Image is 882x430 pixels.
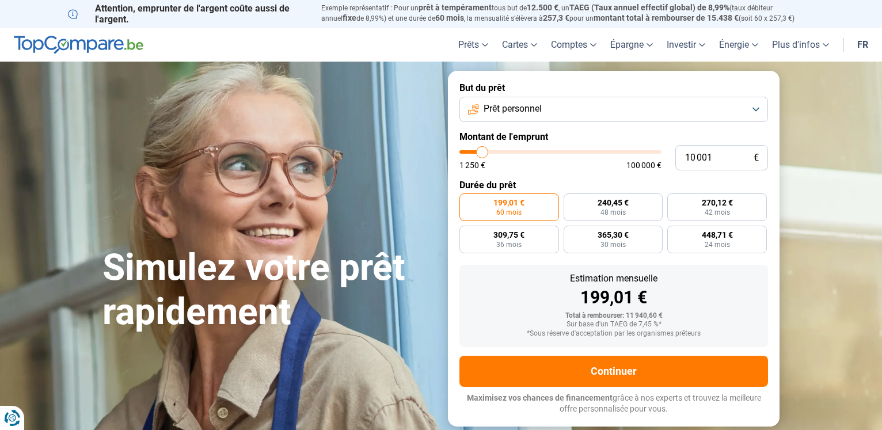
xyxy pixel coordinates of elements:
[459,393,768,415] p: grâce à nos experts et trouvez la meilleure offre personnalisée pour vous.
[598,231,629,239] span: 365,30 €
[702,199,733,207] span: 270,12 €
[493,199,524,207] span: 199,01 €
[459,82,768,93] label: But du prêt
[459,180,768,191] label: Durée du prêt
[459,97,768,122] button: Prêt personnel
[569,3,729,12] span: TAEG (Taux annuel effectif global) de 8,99%
[484,102,542,115] span: Prêt personnel
[459,161,485,169] span: 1 250 €
[321,3,814,24] p: Exemple représentatif : Pour un tous but de , un (taux débiteur annuel de 8,99%) et une durée de ...
[467,393,613,402] span: Maximisez vos chances de financement
[343,13,356,22] span: fixe
[594,13,739,22] span: montant total à rembourser de 15.438 €
[495,28,544,62] a: Cartes
[600,209,626,216] span: 48 mois
[712,28,765,62] a: Énergie
[469,330,759,338] div: *Sous réserve d'acceptation par les organismes prêteurs
[660,28,712,62] a: Investir
[496,209,522,216] span: 60 mois
[600,241,626,248] span: 30 mois
[705,241,730,248] span: 24 mois
[469,321,759,329] div: Sur base d'un TAEG de 7,45 %*
[705,209,730,216] span: 42 mois
[543,13,569,22] span: 257,3 €
[469,312,759,320] div: Total à rembourser: 11 940,60 €
[702,231,733,239] span: 448,71 €
[598,199,629,207] span: 240,45 €
[754,153,759,163] span: €
[544,28,603,62] a: Comptes
[469,274,759,283] div: Estimation mensuelle
[68,3,307,25] p: Attention, emprunter de l'argent coûte aussi de l'argent.
[496,241,522,248] span: 36 mois
[850,28,875,62] a: fr
[603,28,660,62] a: Épargne
[527,3,558,12] span: 12.500 €
[459,356,768,387] button: Continuer
[626,161,661,169] span: 100 000 €
[14,36,143,54] img: TopCompare
[459,131,768,142] label: Montant de l'emprunt
[419,3,492,12] span: prêt à tempérament
[469,289,759,306] div: 199,01 €
[493,231,524,239] span: 309,75 €
[435,13,464,22] span: 60 mois
[765,28,836,62] a: Plus d'infos
[451,28,495,62] a: Prêts
[102,246,434,334] h1: Simulez votre prêt rapidement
